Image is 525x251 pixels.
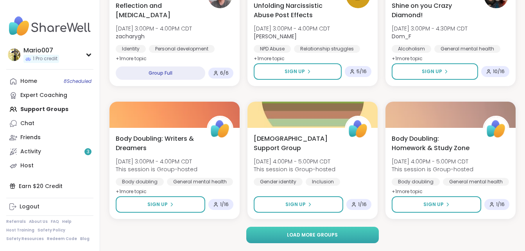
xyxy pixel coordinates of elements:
div: Logout [20,203,39,211]
img: ShareWell [346,117,370,141]
span: Body Doubling: Homework & Study Zone [392,134,474,153]
img: ShareWell [484,117,508,141]
a: Chat [6,117,93,131]
button: Sign Up [392,63,478,80]
a: Host [6,159,93,173]
a: Safety Policy [38,228,65,233]
span: Sign Up [422,68,442,75]
span: This session is Group-hosted [392,165,473,173]
a: Expert Coaching [6,88,93,102]
div: Relationship struggles [294,45,360,53]
div: Alcoholism [392,45,431,53]
img: ShareWell Nav Logo [6,13,93,40]
div: Group Full [116,66,205,80]
span: Reflection and [MEDICAL_DATA] [116,1,198,20]
div: Gender identity [254,178,303,186]
div: Body doubling [116,178,164,186]
span: [DATE] 3:00PM - 4:00PM CDT [254,25,330,32]
a: Home8Scheduled [6,74,93,88]
a: Redeem Code [47,236,77,242]
span: Sign Up [423,201,444,208]
span: [DEMOGRAPHIC_DATA] Support Group [254,134,336,153]
span: Shine on you Crazy Diamond! [392,1,474,20]
div: Identity [116,45,146,53]
button: Sign Up [254,63,342,80]
div: Body doubling [392,178,440,186]
button: Load more groups [246,227,378,243]
div: Activity [20,148,41,156]
span: 1 / 16 [358,201,367,208]
button: Sign Up [254,196,343,213]
div: NPD Abuse [254,45,291,53]
div: Host [20,162,34,170]
span: This session is Group-hosted [116,165,197,173]
span: [DATE] 3:00PM - 4:00PM CDT [116,25,192,32]
span: 6 / 6 [220,70,229,76]
span: 1 / 16 [220,201,229,208]
span: 10 / 16 [493,68,505,75]
a: Referrals [6,219,26,224]
span: Load more groups [287,231,338,238]
span: 1 Pro credit [33,56,57,62]
span: 5 / 16 [357,68,367,75]
a: Logout [6,200,93,214]
div: Friends [20,134,41,142]
span: [DATE] 3:00PM - 4:30PM CDT [392,25,468,32]
span: Sign Up [285,201,306,208]
span: [DATE] 4:00PM - 5:00PM CDT [392,158,473,165]
a: Activity3 [6,145,93,159]
img: ShareWell [208,117,232,141]
a: FAQ [51,219,59,224]
button: Sign Up [116,196,205,213]
span: This session is Group-hosted [254,165,335,173]
b: zacharygh [116,32,145,40]
div: General mental health [434,45,500,53]
span: 3 [87,149,90,155]
span: Sign Up [147,201,168,208]
div: Mario007 [23,46,59,55]
div: Earn $20 Credit [6,179,93,193]
div: General mental health [443,178,509,186]
span: Unfolding Narcissistic Abuse Post Effects [254,1,336,20]
a: Host Training [6,228,34,233]
div: Chat [20,120,34,127]
button: Sign Up [392,196,481,213]
div: General mental health [167,178,233,186]
div: Personal development [149,45,215,53]
span: 8 Scheduled [64,78,91,84]
a: Friends [6,131,93,145]
a: Blog [80,236,90,242]
b: Dom_F [392,32,411,40]
span: Body Doubling: Writers & Dreamers [116,134,198,153]
a: Safety Resources [6,236,44,242]
img: Mario007 [8,48,20,61]
div: Home [20,77,37,85]
b: [PERSON_NAME] [254,32,297,40]
span: 1 / 16 [496,201,505,208]
a: About Us [29,219,48,224]
div: Expert Coaching [20,91,67,99]
a: Help [62,219,72,224]
span: [DATE] 3:00PM - 4:00PM CDT [116,158,197,165]
div: Inclusion [306,178,340,186]
span: [DATE] 4:00PM - 5:00PM CDT [254,158,335,165]
span: Sign Up [285,68,305,75]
